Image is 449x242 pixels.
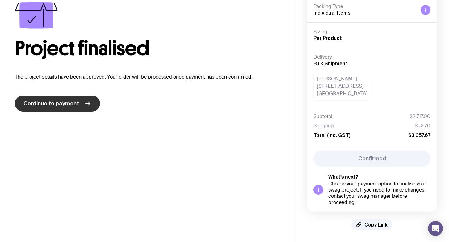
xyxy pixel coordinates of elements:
[428,221,443,236] div: Open Intercom Messenger
[313,29,430,35] h4: Sizing
[313,54,430,60] h4: Delivery
[313,113,332,120] span: Subtotal
[15,39,280,58] h1: Project finalised
[410,113,430,120] span: $2,717.00
[313,132,350,138] span: Total (inc. GST)
[313,72,371,101] div: [PERSON_NAME] [STREET_ADDRESS] [GEOGRAPHIC_DATA]
[313,61,347,66] span: Bulk Shipment
[364,222,388,228] span: Copy Link
[313,3,416,10] h4: Packing Type
[351,219,392,230] button: Copy Link
[328,174,430,180] h5: What’s next?
[15,96,100,112] a: Continue to payment
[313,123,334,129] span: Shipping
[328,181,430,206] div: Choose your payment option to finalise your swag project. If you need to make changes, contact yo...
[408,132,430,138] span: $3,057.67
[313,35,342,41] span: Per Product
[313,10,350,15] span: Individual Items
[415,123,430,129] span: $62.70
[23,100,79,107] span: Continue to payment
[313,151,430,167] button: Confirmed
[15,73,280,81] p: The project details have been approved. Your order will be processed once payment has been confir...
